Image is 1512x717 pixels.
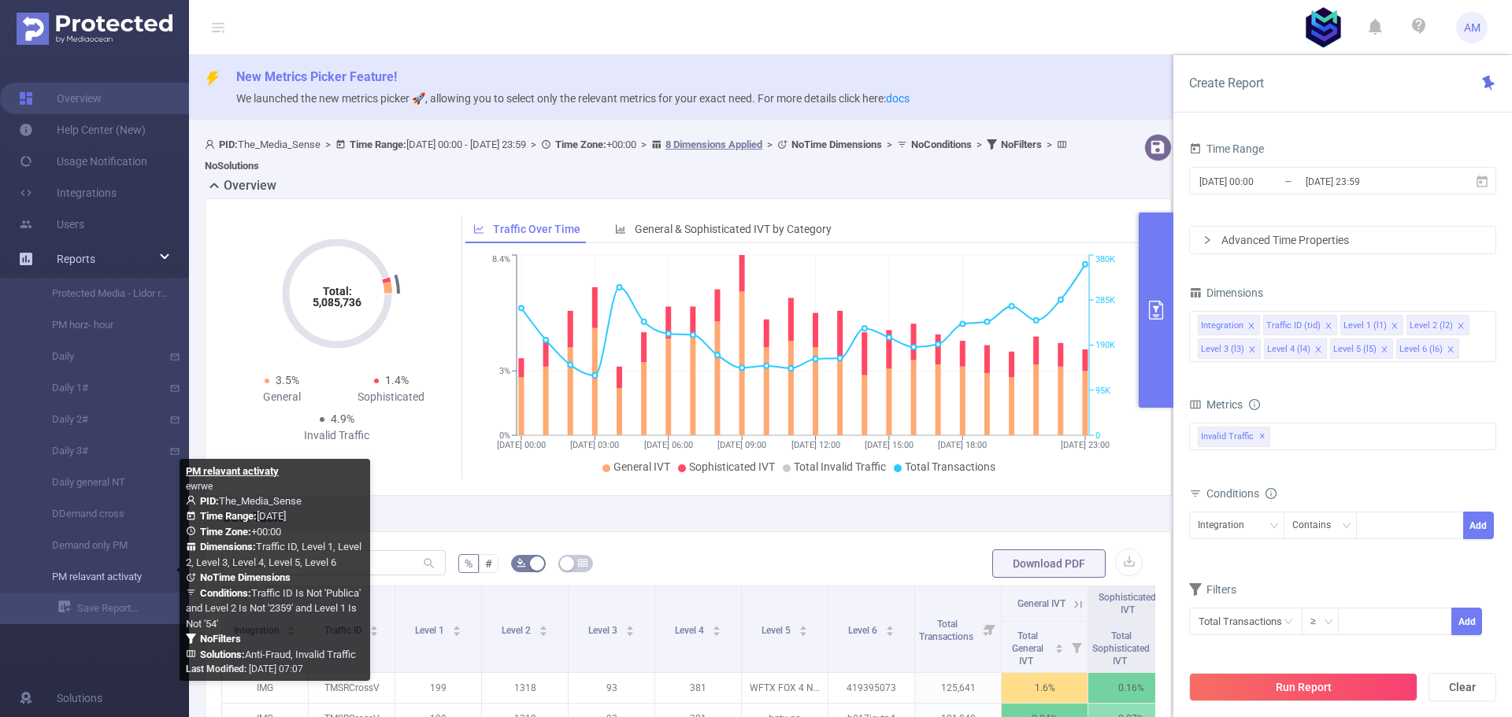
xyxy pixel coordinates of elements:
li: Level 4 (l4) [1264,338,1327,359]
div: Sort [1054,641,1064,651]
b: No Time Dimensions [791,139,882,150]
b: PID: [219,139,238,150]
i: icon: bg-colors [517,558,526,567]
b: PID: [200,495,219,507]
div: Sort [625,623,635,633]
div: Level 5 (l5) [1333,339,1377,360]
div: Integration [1201,316,1243,336]
span: Total Transactions [905,460,995,473]
i: Filter menu [979,586,1001,672]
i: icon: close [1247,322,1255,331]
div: Sophisticated [337,389,447,405]
span: # [485,557,492,570]
b: Last Modified: [186,663,246,674]
i: icon: info-circle [1249,399,1260,410]
span: General & Sophisticated IVT by Category [635,223,832,235]
b: Time Range: [200,510,257,522]
span: Solutions [57,682,102,714]
h2: Overview [224,176,276,195]
span: Dimensions [1189,286,1263,299]
span: We launched the new metrics picker 🚀, allowing you to select only the relevant metrics for your e... [236,92,910,105]
span: Traffic ID, Level 1, Level 2, Level 3, Level 4, Level 5, Level 6 [186,541,361,568]
a: Daily [31,341,170,372]
i: icon: caret-down [452,630,461,634]
a: PM horz- hour [31,309,170,341]
span: The_Media_Sense [DATE] 00:00 - [DATE] 23:59 +00:00 [205,139,1071,172]
i: icon: bar-chart [615,224,626,235]
tspan: 285K [1095,295,1115,305]
b: Time Zone: [555,139,606,150]
tspan: [DATE] 12:00 [791,440,839,450]
span: New Metrics Picker Feature! [236,69,397,84]
i: icon: caret-down [885,630,894,634]
b: No Filters [200,633,241,645]
u: 8 Dimensions Applied [665,139,762,150]
i: icon: caret-up [370,623,379,628]
span: The_Media_Sense [DATE] +00:00 [186,495,361,660]
i: icon: caret-down [625,630,634,634]
div: Contains [1292,512,1342,538]
span: Level 3 [588,625,620,636]
tspan: 190K [1095,341,1115,351]
i: icon: caret-down [712,630,721,634]
span: % [465,557,472,570]
p: 1.6% [1002,673,1088,703]
tspan: Total: [322,285,351,298]
tspan: 3% [499,366,510,376]
i: icon: right [1203,235,1212,245]
span: > [972,139,987,150]
span: 4.9% [331,412,354,425]
span: Level 4 [675,625,706,636]
i: Filter menu [1152,622,1174,672]
span: Total General IVT [1012,630,1043,667]
p: 381 [655,673,741,703]
p: TMSRCrossV [309,673,395,703]
b: Conditions : [200,587,251,599]
tspan: 5,085,736 [313,296,361,309]
i: icon: caret-up [1055,641,1064,646]
i: icon: caret-up [452,623,461,628]
p: 419395073 [828,673,914,703]
span: Total Invalid Traffic [794,460,886,473]
i: icon: caret-up [625,623,634,628]
div: Level 3 (l3) [1201,339,1244,360]
a: Daily general NT [31,467,170,498]
i: icon: caret-down [1055,647,1064,652]
a: Protected Media - Lidor report [31,278,170,309]
span: Metrics [1189,398,1243,411]
a: Help Center (New) [19,114,146,146]
p: 125,641 [915,673,1001,703]
span: > [636,139,651,150]
span: Filters [1189,583,1236,596]
a: Usage Notification [19,146,147,177]
p: 0.16% [1088,673,1174,703]
i: icon: caret-up [539,623,547,628]
tspan: 380K [1095,255,1115,265]
i: icon: caret-down [539,630,547,634]
span: > [526,139,541,150]
li: Integration [1198,315,1260,335]
b: PM relavant activaty [186,465,279,477]
div: Invalid Traffic [282,427,391,444]
li: Traffic ID (tid) [1263,315,1337,335]
i: icon: down [1324,617,1333,628]
span: Sophisticated IVT [689,460,775,473]
span: Time Range [1189,142,1264,155]
p: 199 [395,673,481,703]
div: General [228,389,337,405]
span: 3.5% [276,374,299,386]
span: > [882,139,897,150]
a: docs [886,92,910,105]
i: icon: user [186,495,200,505]
tspan: [DATE] 09:00 [717,440,766,450]
a: Overview [19,83,102,114]
i: icon: close [1447,346,1455,355]
tspan: [DATE] 18:00 [938,440,987,450]
a: Demand only PM [31,530,170,561]
a: Daily 2# [31,404,170,435]
span: > [321,139,335,150]
span: AM [1464,12,1480,43]
span: Level 1 [415,625,447,636]
div: Level 4 (l4) [1267,339,1310,360]
a: DDemand cross [31,498,170,530]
